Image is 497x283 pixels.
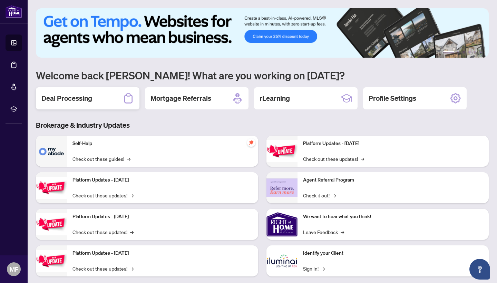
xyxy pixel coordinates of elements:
[72,265,134,272] a: Check out these updates!→
[361,155,364,163] span: →
[41,94,92,103] h2: Deal Processing
[303,155,364,163] a: Check out these updates!→
[260,94,290,103] h2: rLearning
[303,228,344,236] a: Leave Feedback→
[266,178,298,197] img: Agent Referral Program
[36,213,67,235] img: Platform Updates - July 21, 2025
[469,259,490,280] button: Open asap
[36,177,67,198] img: Platform Updates - September 16, 2025
[303,265,325,272] a: Sign In!→
[443,51,454,53] button: 1
[72,176,253,184] p: Platform Updates - [DATE]
[127,155,130,163] span: →
[369,94,416,103] h2: Profile Settings
[266,245,298,276] img: Identify your Client
[72,155,130,163] a: Check out these guides!→
[266,140,298,162] img: Platform Updates - June 23, 2025
[303,176,483,184] p: Agent Referral Program
[303,140,483,147] p: Platform Updates - [DATE]
[72,250,253,257] p: Platform Updates - [DATE]
[462,51,465,53] button: 3
[247,138,255,147] span: pushpin
[266,209,298,240] img: We want to hear what you think!
[6,5,22,18] img: logo
[468,51,471,53] button: 4
[130,265,134,272] span: →
[36,120,489,130] h3: Brokerage & Industry Updates
[72,228,134,236] a: Check out these updates!→
[303,250,483,257] p: Identify your Client
[457,51,460,53] button: 2
[321,265,325,272] span: →
[36,136,67,167] img: Self-Help
[332,192,336,199] span: →
[72,213,253,221] p: Platform Updates - [DATE]
[36,250,67,272] img: Platform Updates - July 8, 2025
[72,192,134,199] a: Check out these updates!→
[36,69,489,82] h1: Welcome back [PERSON_NAME]! What are you working on [DATE]?
[72,140,253,147] p: Self-Help
[10,264,18,274] span: MF
[303,213,483,221] p: We want to hear what you think!
[130,192,134,199] span: →
[341,228,344,236] span: →
[36,8,489,58] img: Slide 0
[474,51,476,53] button: 5
[303,192,336,199] a: Check it out!→
[130,228,134,236] span: →
[150,94,211,103] h2: Mortgage Referrals
[479,51,482,53] button: 6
